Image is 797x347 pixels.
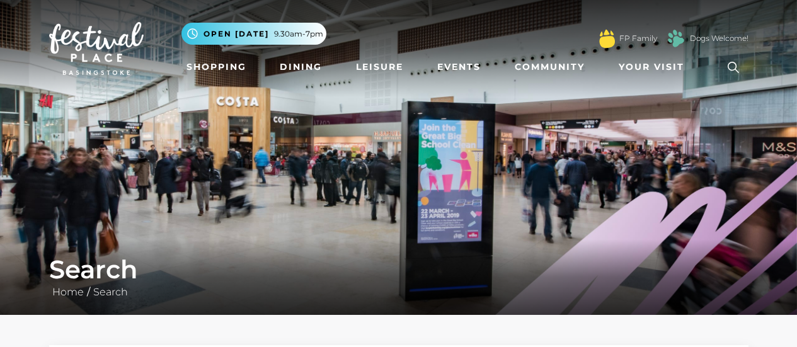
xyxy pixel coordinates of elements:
[432,55,486,79] a: Events
[181,55,251,79] a: Shopping
[690,33,748,44] a: Dogs Welcome!
[510,55,590,79] a: Community
[49,254,748,285] h1: Search
[614,55,696,79] a: Your Visit
[274,28,323,40] span: 9.30am-7pm
[181,23,326,45] button: Open [DATE] 9.30am-7pm
[275,55,327,79] a: Dining
[204,28,269,40] span: Open [DATE]
[49,22,144,75] img: Festival Place Logo
[49,286,87,298] a: Home
[619,60,684,74] span: Your Visit
[619,33,657,44] a: FP Family
[351,55,408,79] a: Leisure
[90,286,131,298] a: Search
[40,254,758,300] div: /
